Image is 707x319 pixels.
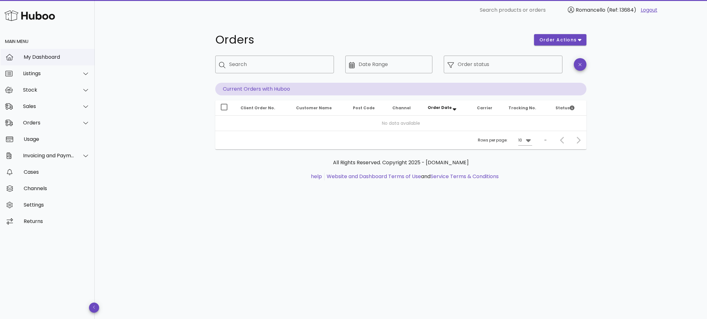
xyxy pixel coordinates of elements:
[431,173,499,180] a: Service Terms & Conditions
[428,105,452,110] span: Order Date
[215,34,526,45] h1: Orders
[235,100,291,116] th: Client Order No.
[24,54,90,60] div: My Dashboard
[348,100,387,116] th: Post Code
[327,173,421,180] a: Website and Dashboard Terms of Use
[534,34,586,45] button: order actions
[24,218,90,224] div: Returns
[24,136,90,142] div: Usage
[576,6,605,14] span: Romancello
[23,153,74,159] div: Invoicing and Payments
[477,105,492,111] span: Carrier
[215,116,586,131] td: No data available
[503,100,550,116] th: Tracking No.
[215,83,586,95] p: Current Orders with Huboo
[607,6,636,14] span: (Ref: 13684)
[23,103,74,109] div: Sales
[518,137,522,143] div: 10
[23,120,74,126] div: Orders
[555,105,574,111] span: Status
[220,159,581,166] p: All Rights Reserved. Copyright 2025 - [DOMAIN_NAME]
[392,105,411,111] span: Channel
[508,105,536,111] span: Tracking No.
[296,105,332,111] span: Customer Name
[23,70,74,76] div: Listings
[423,100,472,116] th: Order Date: Sorted descending. Activate to remove sorting.
[539,37,577,43] span: order actions
[24,169,90,175] div: Cases
[544,137,547,143] div: –
[324,173,499,180] li: and
[311,173,322,180] a: help
[23,87,74,93] div: Stock
[478,131,532,149] div: Rows per page:
[4,9,55,22] img: Huboo Logo
[472,100,503,116] th: Carrier
[550,100,586,116] th: Status
[518,135,532,145] div: 10Rows per page:
[291,100,348,116] th: Customer Name
[24,202,90,208] div: Settings
[24,185,90,191] div: Channels
[241,105,275,111] span: Client Order No.
[387,100,423,116] th: Channel
[353,105,375,111] span: Post Code
[641,6,657,14] a: Logout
